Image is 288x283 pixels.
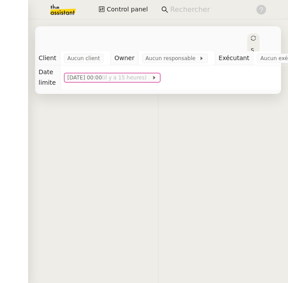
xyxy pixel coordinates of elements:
[107,4,148,14] span: Control panel
[215,51,253,65] td: Exécutant
[110,51,138,65] td: Owner
[146,54,199,63] span: Aucun responsable
[35,51,60,65] td: Client
[68,54,100,63] span: Aucun client
[68,73,152,82] span: [DATE] 00:00
[251,47,254,84] span: Statut
[93,4,153,16] button: Control panel
[170,4,246,16] input: Rechercher
[35,65,60,90] td: Date limite
[102,75,149,81] span: (il y a 15 heures)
